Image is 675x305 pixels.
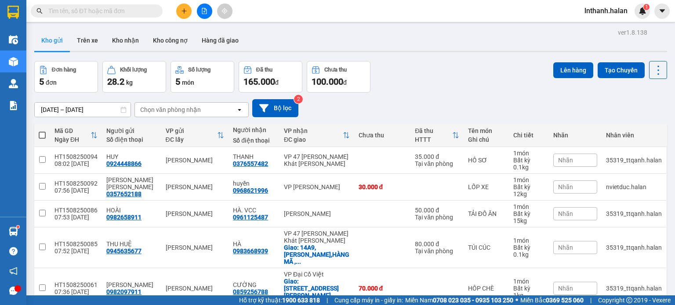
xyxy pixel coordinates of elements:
[468,210,505,217] div: TẢI ĐỒ ĂN
[558,285,573,292] span: Nhãn
[175,76,180,87] span: 5
[166,136,218,143] div: ĐC lấy
[415,248,459,255] div: Tại văn phòng
[106,127,157,134] div: Người gửi
[188,67,210,73] div: Số lượng
[468,136,505,143] div: Ghi chú
[9,247,18,255] span: question-circle
[36,8,43,14] span: search
[233,126,275,133] div: Người nhận
[35,103,131,117] input: Select a date range.
[513,132,544,139] div: Chi tiết
[54,153,98,160] div: HT1508250094
[513,217,544,224] div: 15 kg
[54,160,98,167] div: 08:02 [DATE]
[106,190,142,197] div: 0357652188
[9,227,18,236] img: warehouse-icon
[166,157,225,164] div: [PERSON_NAME]
[106,160,142,167] div: 0924448866
[558,244,573,251] span: Nhãn
[284,271,350,278] div: VP Đại Cồ Việt
[307,61,370,93] button: Chưa thu100.000đ
[415,160,459,167] div: Tại văn phòng
[639,7,646,15] img: icon-new-feature
[233,240,275,248] div: HÀ
[415,127,452,134] div: Đã thu
[343,79,347,86] span: đ
[513,150,544,157] div: 1 món
[284,183,350,190] div: VP [PERSON_NAME]
[233,281,275,288] div: CƯỜNG
[233,207,275,214] div: HÀ. VCC
[658,7,666,15] span: caret-down
[275,79,279,86] span: đ
[558,183,573,190] span: Nhãn
[606,157,662,164] div: 35319_ttqanh.halan
[284,153,350,167] div: VP 47 [PERSON_NAME] Khát [PERSON_NAME]
[468,244,505,251] div: TÚI CÚC
[39,76,44,87] span: 5
[70,30,105,51] button: Trên xe
[513,244,544,251] div: Bất kỳ
[176,4,192,19] button: plus
[294,95,303,104] sup: 2
[161,124,229,147] th: Toggle SortBy
[201,8,207,14] span: file-add
[577,5,635,16] span: lnthanh.halan
[166,285,225,292] div: [PERSON_NAME]
[7,6,19,19] img: logo-vxr
[217,4,232,19] button: aim
[433,297,513,304] strong: 0708 023 035 - 0935 103 250
[513,164,544,171] div: 0.1 kg
[590,295,592,305] span: |
[256,67,272,73] div: Đã thu
[284,210,350,217] div: [PERSON_NAME]
[279,124,354,147] th: Toggle SortBy
[233,153,275,160] div: THANH
[513,237,544,244] div: 1 món
[606,132,662,139] div: Nhân viên
[606,285,662,292] div: 35319_ttqanh.halan
[34,61,98,93] button: Đơn hàng5đơn
[140,105,201,114] div: Chọn văn phòng nhận
[166,210,225,217] div: [PERSON_NAME]
[233,180,275,187] div: huyền
[513,292,544,299] div: 1 kg
[359,132,406,139] div: Chưa thu
[558,157,573,164] span: Nhãn
[54,240,98,248] div: HT1508250085
[105,30,146,51] button: Kho nhận
[513,183,544,190] div: Bất kỳ
[120,67,147,73] div: Khối lượng
[282,297,320,304] strong: 1900 633 818
[221,8,228,14] span: aim
[359,285,406,292] div: 70.000 đ
[106,153,157,160] div: HUY
[284,230,350,244] div: VP 47 [PERSON_NAME] Khát [PERSON_NAME]
[643,4,650,10] sup: 1
[9,35,18,44] img: warehouse-icon
[46,79,57,86] span: đơn
[513,190,544,197] div: 12 kg
[415,153,459,160] div: 35.000 đ
[126,79,133,86] span: kg
[553,62,593,78] button: Lên hàng
[34,30,70,51] button: Kho gửi
[606,183,662,190] div: nvietduc.halan
[195,30,246,51] button: Hàng đã giao
[606,244,662,251] div: 35319_ttqanh.halan
[166,127,218,134] div: VP gửi
[415,240,459,248] div: 80.000 đ
[9,287,18,295] span: message
[654,4,670,19] button: caret-down
[171,61,234,93] button: Số lượng5món
[54,214,98,221] div: 07:53 [DATE]
[239,295,320,305] span: Hỗ trợ kỹ thuật:
[106,136,157,143] div: Số điện thoại
[54,187,98,194] div: 07:56 [DATE]
[54,136,91,143] div: Ngày ĐH
[553,132,597,139] div: Nhãn
[106,240,157,248] div: THU HUỆ
[415,214,459,221] div: Tại văn phòng
[9,57,18,66] img: warehouse-icon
